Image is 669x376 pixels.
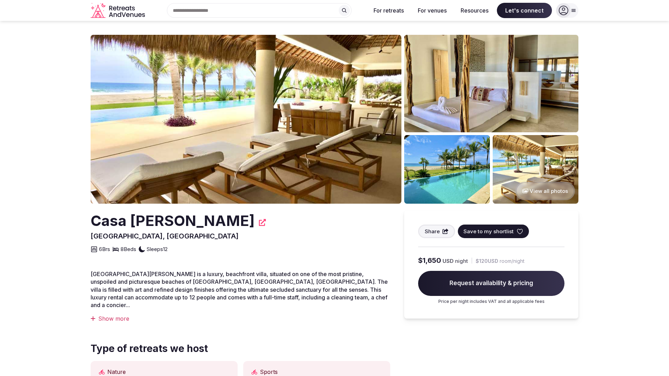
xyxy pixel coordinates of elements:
div: | [471,257,473,264]
span: Save to my shortlist [463,228,514,235]
span: 6 Brs [99,245,110,253]
span: Type of retreats we host [91,342,390,355]
button: Resources [455,3,494,18]
button: Active icon tooltip [252,369,257,375]
button: For retreats [368,3,409,18]
span: USD [443,257,454,265]
img: Venue cover photo [91,35,401,204]
button: Active icon tooltip [99,369,105,375]
button: View all photos [515,182,575,200]
div: Show more [91,315,390,322]
span: Let's connect [497,3,552,18]
img: Venue gallery photo [404,35,578,132]
span: night [455,257,468,265]
span: $1,650 [418,256,441,265]
button: Save to my shortlist [458,225,529,238]
h2: Casa [PERSON_NAME] [91,211,255,231]
span: [GEOGRAPHIC_DATA], [GEOGRAPHIC_DATA] [91,232,239,240]
button: Share [418,225,455,238]
a: Visit the homepage [91,3,146,18]
svg: Retreats and Venues company logo [91,3,146,18]
span: room/night [500,258,524,265]
span: Share [425,228,440,235]
button: For venues [412,3,452,18]
span: Request availability & pricing [418,271,564,296]
p: Price per night includes VAT and all applicable fees [418,299,564,305]
span: $120 USD [476,258,498,265]
img: Venue gallery photo [404,135,490,204]
span: 8 Beds [121,245,136,253]
img: Venue gallery photo [493,135,578,204]
span: [GEOGRAPHIC_DATA][PERSON_NAME] is a luxury, beachfront villa, situated on one of the most pristin... [91,271,388,309]
span: Sleeps 12 [147,245,168,253]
